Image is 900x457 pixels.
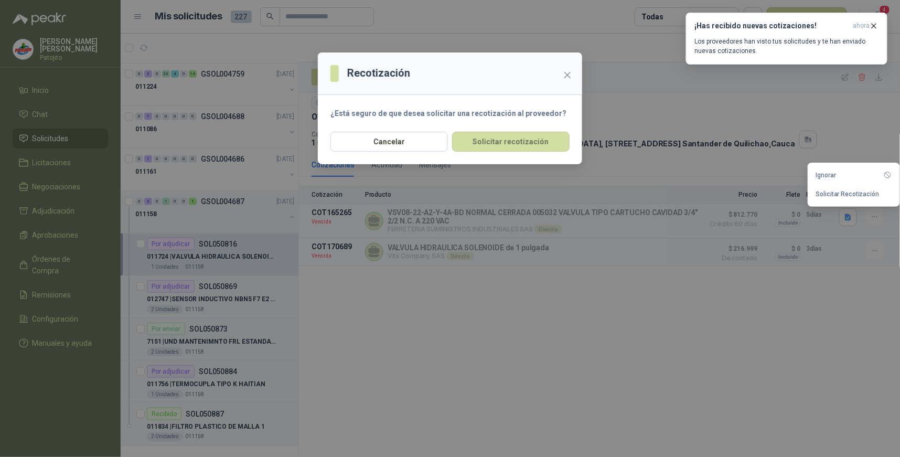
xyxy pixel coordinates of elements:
[563,71,572,79] span: close
[452,132,570,152] button: Solicitar recotización
[330,132,448,152] button: Cancelar
[347,65,410,81] h3: Recotización
[330,109,566,118] strong: ¿Está seguro de que desea solicitar una recotización al proveedor?
[559,67,576,83] button: Close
